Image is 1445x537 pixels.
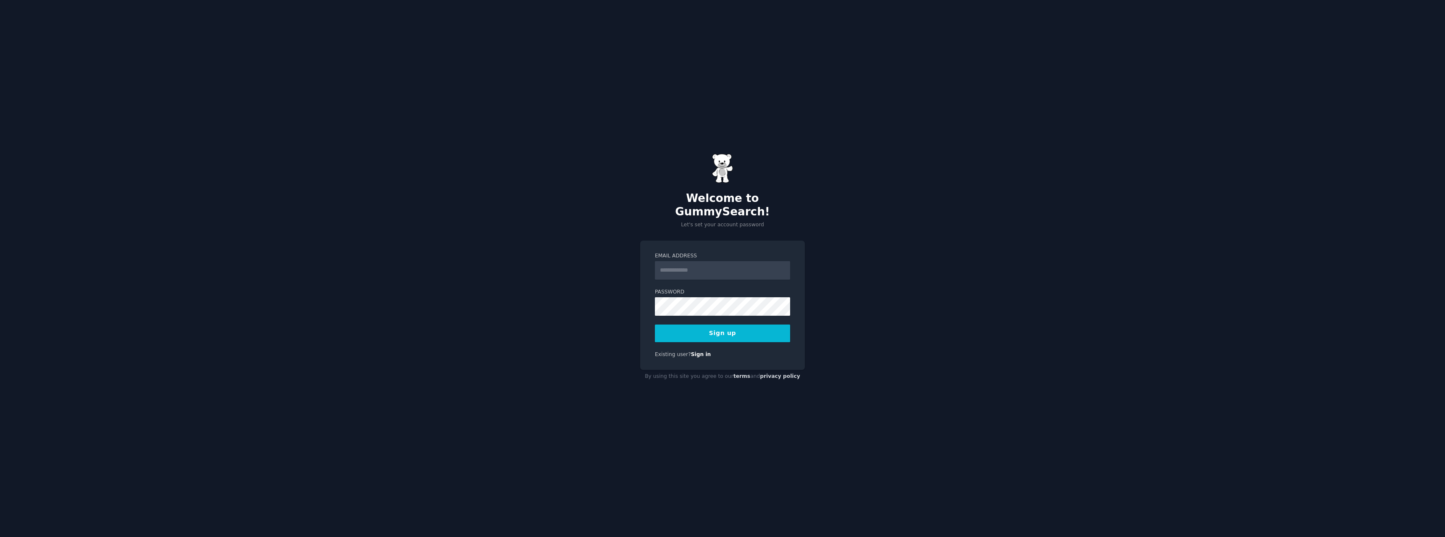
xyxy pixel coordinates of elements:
[760,373,800,379] a: privacy policy
[655,252,790,260] label: Email Address
[640,370,805,383] div: By using this site you agree to our and
[655,351,691,357] span: Existing user?
[691,351,711,357] a: Sign in
[712,154,733,183] img: Gummy Bear
[640,192,805,218] h2: Welcome to GummySearch!
[655,325,790,342] button: Sign up
[640,221,805,229] p: Let's set your account password
[733,373,750,379] a: terms
[655,288,790,296] label: Password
